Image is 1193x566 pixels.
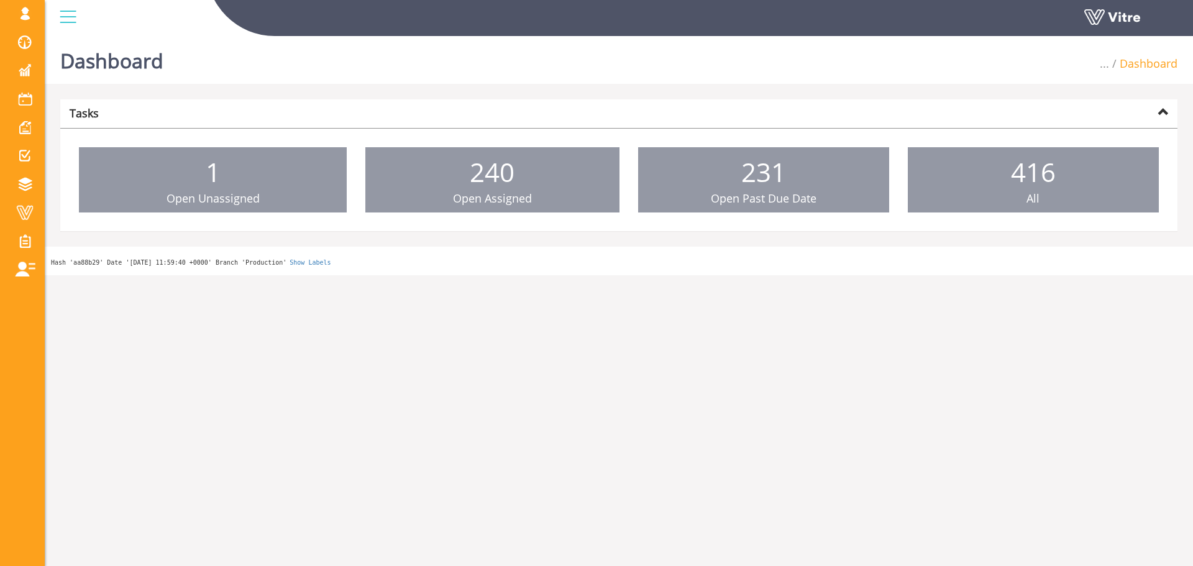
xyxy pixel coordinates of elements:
[290,259,331,266] a: Show Labels
[206,154,221,189] span: 1
[638,147,889,213] a: 231 Open Past Due Date
[711,191,816,206] span: Open Past Due Date
[470,154,514,189] span: 240
[60,31,163,84] h1: Dashboard
[741,154,786,189] span: 231
[1109,56,1177,72] li: Dashboard
[79,147,347,213] a: 1 Open Unassigned
[1011,154,1056,189] span: 416
[1100,56,1109,71] span: ...
[908,147,1159,213] a: 416 All
[1026,191,1040,206] span: All
[167,191,260,206] span: Open Unassigned
[70,106,99,121] strong: Tasks
[365,147,619,213] a: 240 Open Assigned
[51,259,286,266] span: Hash 'aa88b29' Date '[DATE] 11:59:40 +0000' Branch 'Production'
[453,191,532,206] span: Open Assigned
